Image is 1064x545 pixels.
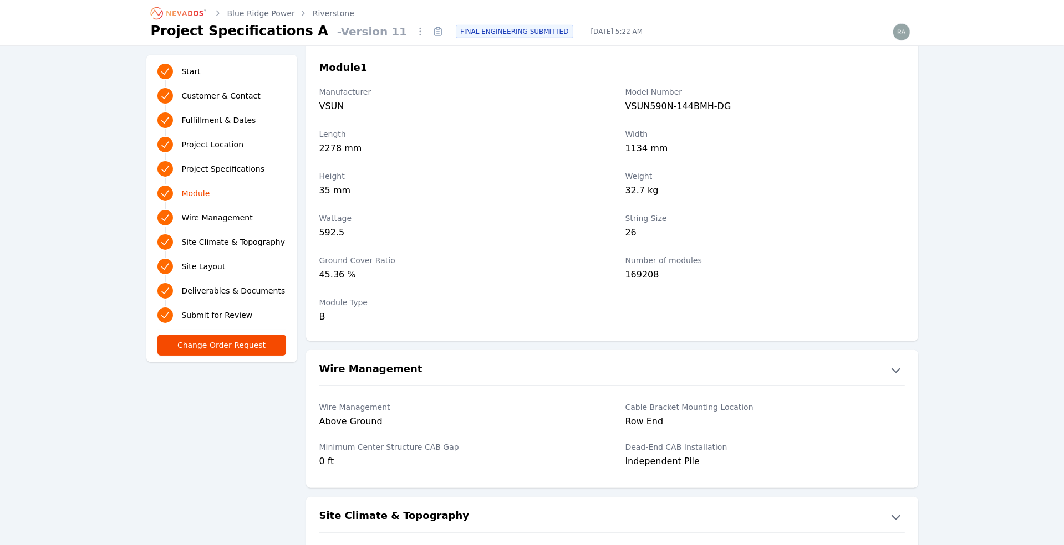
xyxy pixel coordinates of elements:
div: Above Ground [319,415,599,428]
div: VSUN590N-144BMH-DG [625,100,905,115]
span: Module [182,188,210,199]
span: Customer & Contact [182,90,261,101]
div: 45.36 % [319,268,599,284]
label: Manufacturer [319,86,599,97]
h3: Module 1 [319,60,368,75]
label: Number of modules [625,255,905,266]
label: Width [625,128,905,140]
label: Length [319,128,599,140]
span: Wire Management [182,212,253,223]
div: Independent Pile [625,455,905,468]
label: Ground Cover Ratio [319,255,599,266]
div: 32.7 kg [625,184,905,199]
label: Height [319,171,599,182]
img: raymond.aber@nevados.solar [893,23,910,41]
span: Fulfillment & Dates [182,115,256,126]
label: Weight [625,171,905,182]
label: String Size [625,213,905,224]
span: Submit for Review [182,310,253,321]
nav: Progress [157,61,286,325]
div: 35 mm [319,184,599,199]
label: Model Number [625,86,905,97]
div: Row End [625,415,905,428]
span: [DATE] 5:22 AM [582,27,652,36]
div: VSUN [319,100,599,115]
div: FINAL ENGINEERING SUBMITTED [456,25,573,38]
div: 592.5 [319,226,599,241]
div: 26 [625,226,905,241]
div: 169208 [625,268,905,284]
span: - Version 11 [333,24,411,39]
span: Project Specifications [182,163,265,174]
span: Site Layout [182,261,226,272]
button: Wire Management [306,361,918,379]
span: Project Location [182,139,244,150]
div: 1134 mm [625,142,905,157]
label: Minimum Center Structure CAB Gap [319,441,599,453]
label: Wattage [319,213,599,224]
h2: Site Climate & Topography [319,508,470,526]
label: Wire Management [319,402,599,413]
h1: Project Specifications A [151,22,328,40]
div: B [319,310,599,323]
label: Cable Bracket Mounting Location [625,402,905,413]
div: 0 ft [319,455,599,470]
nav: Breadcrumb [151,4,354,22]
div: 2278 mm [319,142,599,157]
label: Module Type [319,297,599,308]
span: Deliverables & Documents [182,285,286,296]
span: Site Climate & Topography [182,236,285,248]
label: Dead-End CAB Installation [625,441,905,453]
a: Blue Ridge Power [227,8,295,19]
h2: Wire Management [319,361,422,379]
a: Riverstone [313,8,354,19]
button: Change Order Request [157,335,286,356]
span: Start [182,66,201,77]
button: Site Climate & Topography [306,508,918,526]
